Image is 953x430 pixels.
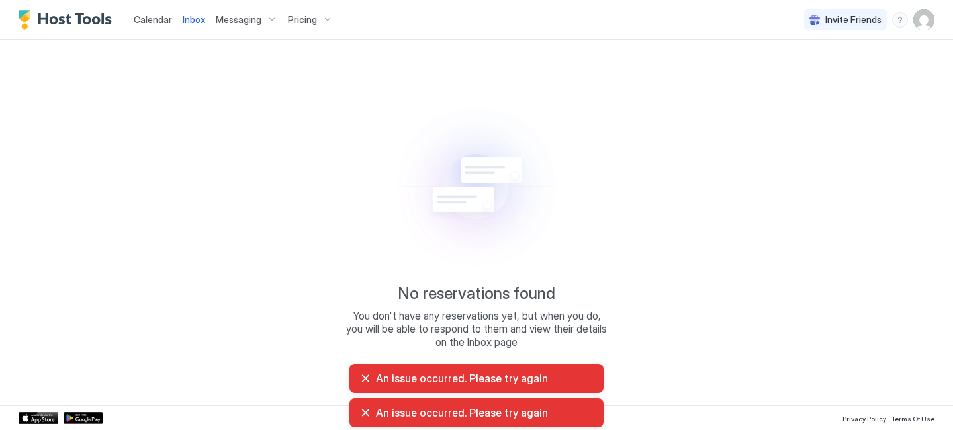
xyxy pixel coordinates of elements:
span: Invite Friends [825,14,882,26]
span: No reservations found [398,284,555,304]
a: Inbox [183,13,205,26]
div: User profile [913,9,934,30]
span: You don't have any reservations yet, but when you do, you will be able to respond to them and vie... [344,309,609,349]
span: An issue occurred. Please try again [376,372,593,385]
div: menu [892,12,908,28]
div: Empty image [362,96,591,279]
span: Inbox [183,14,205,25]
span: Messaging [216,14,261,26]
a: Calendar [134,13,172,26]
span: Calendar [134,14,172,25]
a: Host Tools Logo [19,10,118,30]
span: Pricing [288,14,317,26]
span: An issue occurred. Please try again [376,406,593,419]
